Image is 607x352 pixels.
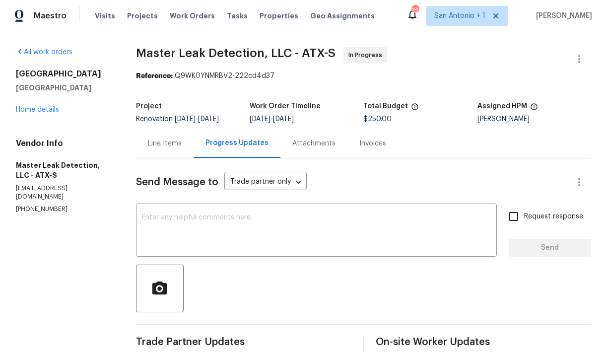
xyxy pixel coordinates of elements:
span: The total cost of line items that have been proposed by Opendoor. This sum includes line items th... [411,103,419,116]
span: [DATE] [273,116,294,123]
span: San Antonio + 1 [434,11,485,21]
h4: Vendor Info [16,139,112,148]
span: Work Orders [170,11,215,21]
h5: Project [136,103,162,110]
span: $250.00 [363,116,392,123]
span: [DATE] [250,116,270,123]
div: [PERSON_NAME] [477,116,591,123]
span: Renovation [136,116,219,123]
span: Projects [127,11,158,21]
h5: Work Order Timeline [250,103,321,110]
div: Attachments [292,139,336,148]
span: Request response [524,211,583,222]
div: 32 [411,6,418,16]
span: [DATE] [198,116,219,123]
p: [PHONE_NUMBER] [16,205,112,213]
p: [EMAIL_ADDRESS][DOMAIN_NAME] [16,184,112,201]
span: In Progress [348,50,386,60]
h5: Master Leak Detection, LLC - ATX-S [16,160,112,180]
span: - [175,116,219,123]
span: The hpm assigned to this work order. [530,103,538,116]
span: [PERSON_NAME] [532,11,592,21]
span: Geo Assignments [310,11,375,21]
div: Invoices [359,139,386,148]
h5: Total Budget [363,103,408,110]
div: Progress Updates [205,138,269,148]
span: Visits [95,11,115,21]
h2: [GEOGRAPHIC_DATA] [16,69,112,79]
span: Send Message to [136,177,218,187]
span: Trade Partner Updates [136,337,351,347]
a: Home details [16,106,59,113]
span: Properties [260,11,298,21]
span: Tasks [227,12,248,19]
span: - [250,116,294,123]
a: All work orders [16,49,72,56]
span: Maestro [34,11,67,21]
div: Line Items [148,139,182,148]
h5: Assigned HPM [477,103,527,110]
div: Trade partner only [224,174,307,191]
span: On-site Worker Updates [376,337,591,347]
h5: [GEOGRAPHIC_DATA] [16,83,112,93]
b: Reference: [136,72,173,79]
span: [DATE] [175,116,196,123]
span: Master Leak Detection, LLC - ATX-S [136,47,336,59]
div: Q9WK0YNMRBV2-222cd4d37 [136,71,591,81]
